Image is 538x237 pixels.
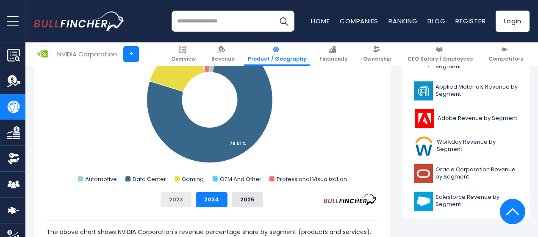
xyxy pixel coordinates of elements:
[414,192,433,211] img: CRM logo
[311,17,330,25] a: Home
[414,137,434,156] img: WDAY logo
[363,56,392,62] span: Ownership
[182,175,204,183] text: Gaming
[208,42,238,66] a: Revenue
[161,192,191,207] button: 2023
[316,42,351,66] a: Financials
[34,11,125,31] a: Go to homepage
[435,84,518,98] span: Applied Materials Revenue by Segment
[414,81,433,100] img: AMAT logo
[409,79,523,103] a: Applied Materials Revenue by Segment
[273,11,294,32] button: Search
[220,175,261,183] text: OEM And Other
[435,56,518,70] span: Infosys Limited Revenue by Segment
[408,56,473,62] span: CEO Salary / Employees
[244,42,310,66] a: Product / Geography
[414,164,433,183] img: ORCL logo
[133,175,166,183] text: Data Center
[277,175,347,183] text: Professional Visualization
[34,11,125,31] img: bullfincher logo
[409,162,523,185] a: Oracle Corporation Revenue by Segment
[85,175,117,183] text: Automotive
[455,17,485,25] a: Register
[319,56,347,62] span: Financials
[57,49,117,59] div: NVIDIA Corporation
[171,56,196,62] span: Overview
[409,107,523,130] a: Adobe Revenue by Segment
[123,46,139,62] a: +
[359,42,396,66] a: Ownership
[414,109,435,128] img: ADBE logo
[248,56,306,62] span: Product / Geography
[34,46,50,62] img: NVDA logo
[435,194,518,208] span: Salesforce Revenue by Segment
[404,42,477,66] a: CEO Salary / Employees
[435,166,518,181] span: Oracle Corporation Revenue by Segment
[485,42,527,66] a: Competitors
[438,115,517,122] span: Adobe Revenue by Segment
[196,192,227,207] button: 2024
[47,227,377,237] p: The above chart shows NVIDIA Corporation's revenue percentage share by segment (products and serv...
[232,192,263,207] button: 2025
[211,56,235,62] span: Revenue
[409,134,523,158] a: Workday Revenue by Segment
[47,16,377,185] svg: NVIDIA Corporation's Revenue Share by Segment
[167,42,200,66] a: Overview
[7,152,20,165] img: Ownership
[409,190,523,213] a: Salesforce Revenue by Segment
[437,139,518,153] span: Workday Revenue by Segment
[388,17,417,25] a: Ranking
[230,140,246,147] tspan: 78.01 %
[427,17,445,25] a: Blog
[340,17,378,25] a: Companies
[496,11,530,32] a: Login
[488,56,523,62] span: Competitors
